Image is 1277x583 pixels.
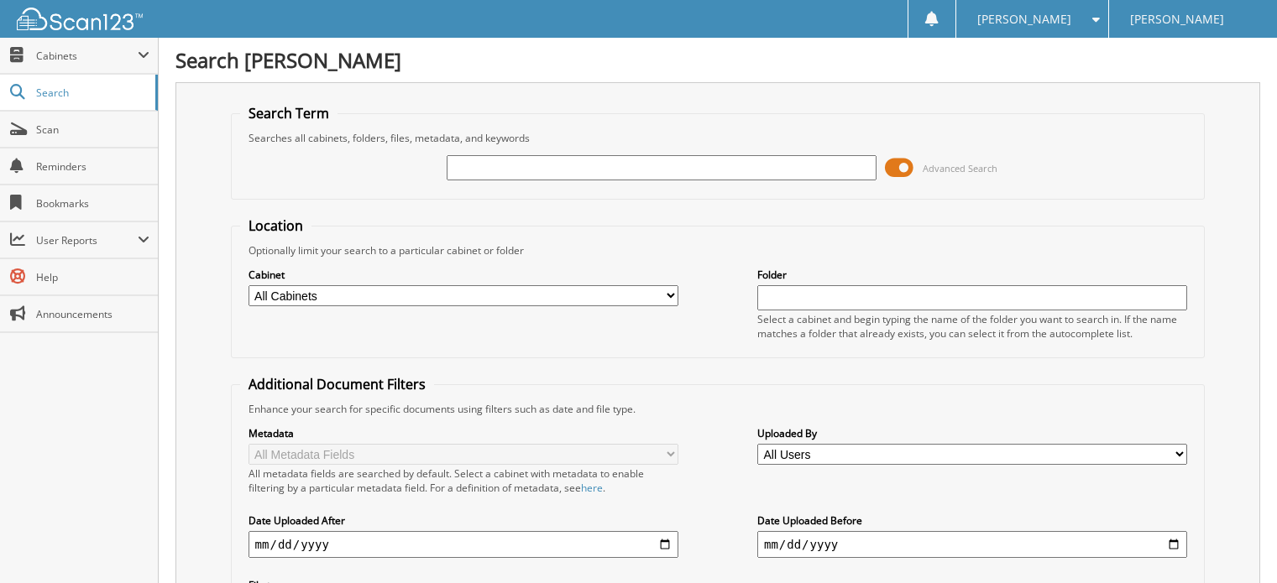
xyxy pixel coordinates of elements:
[36,307,149,321] span: Announcements
[240,402,1196,416] div: Enhance your search for specific documents using filters such as date and file type.
[757,531,1187,558] input: end
[1193,502,1277,583] iframe: Chat Widget
[240,375,434,393] legend: Additional Document Filters
[977,14,1071,24] span: [PERSON_NAME]
[175,46,1260,74] h1: Search [PERSON_NAME]
[757,312,1187,341] div: Select a cabinet and begin typing the name of the folder you want to search in. If the name match...
[249,531,678,558] input: start
[36,159,149,174] span: Reminders
[923,162,997,174] span: Advanced Search
[36,122,149,137] span: Scan
[249,268,678,282] label: Cabinet
[36,196,149,211] span: Bookmarks
[36,270,149,284] span: Help
[1130,14,1224,24] span: [PERSON_NAME]
[581,481,603,495] a: here
[17,8,143,30] img: scan123-logo-white.svg
[240,216,311,235] legend: Location
[757,268,1187,282] label: Folder
[249,466,678,495] div: All metadata fields are searched by default. Select a cabinet with metadata to enable filtering b...
[36,233,138,247] span: User Reports
[240,104,338,122] legend: Search Term
[249,426,678,440] label: Metadata
[757,513,1187,528] label: Date Uploaded Before
[240,131,1196,145] div: Searches all cabinets, folders, files, metadata, and keywords
[36,49,138,63] span: Cabinets
[757,426,1187,440] label: Uploaded By
[240,243,1196,258] div: Optionally limit your search to a particular cabinet or folder
[36,86,147,100] span: Search
[249,513,678,528] label: Date Uploaded After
